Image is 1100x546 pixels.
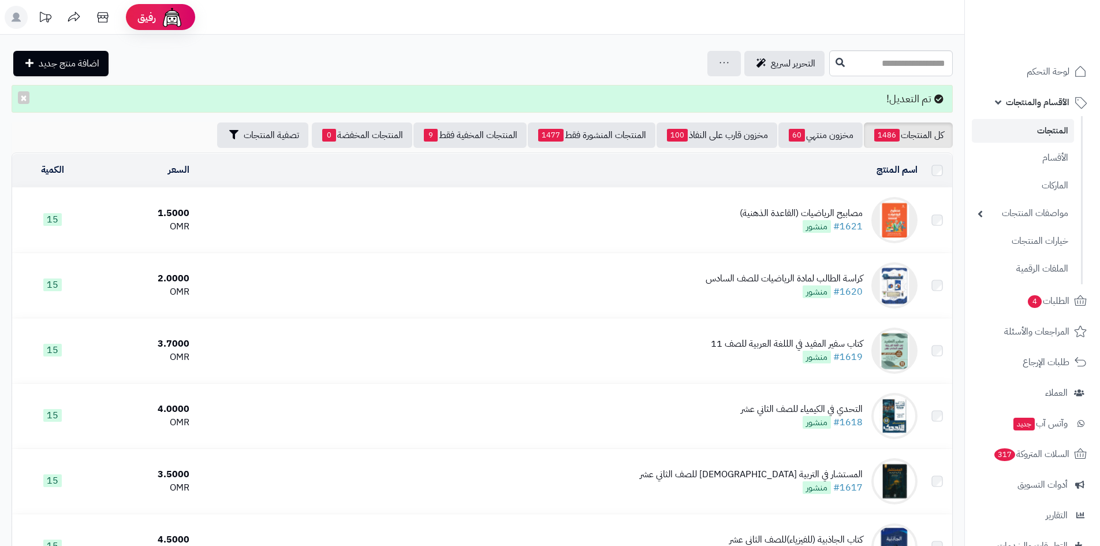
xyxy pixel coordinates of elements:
[97,403,189,416] div: 4.0000
[972,410,1093,437] a: وآتس آبجديد
[168,163,189,177] a: السعر
[771,57,815,70] span: التحرير لسريع
[993,446,1069,462] span: السلات المتروكة
[39,57,99,70] span: اضافة منتج جديد
[97,207,189,220] div: 1.5000
[97,481,189,495] div: OMR
[43,278,62,291] span: 15
[874,129,900,142] span: 1486
[778,122,863,148] a: مخزون منتهي60
[528,122,655,148] a: المنتجات المنشورة فقط1477
[1004,324,1069,340] span: المراجعات والأسئلة
[97,285,189,299] div: OMR
[864,122,953,148] a: كل المنتجات1486
[97,220,189,233] div: OMR
[41,163,64,177] a: الكمية
[972,318,1093,346] a: المراجعات والأسئلة
[972,287,1093,315] a: الطلبات4
[741,403,863,416] div: التحدي في الكيمياء للصف الثاني عشر
[833,285,863,299] a: #1620
[972,471,1093,499] a: أدوات التسويق
[13,51,109,76] a: اضافة منتج جديد
[972,201,1074,226] a: مواصفات المنتجات
[161,6,184,29] img: ai-face.png
[871,393,918,439] img: التحدي في الكيمياء للصف الثاني عشر
[640,468,863,481] div: المستشار في التربية [DEMOGRAPHIC_DATA] للصف الثاني عشر
[18,91,29,104] button: ×
[994,448,1015,461] span: 317
[43,344,62,356] span: 15
[871,458,918,504] img: المستشار في التربية الإسلامية للصف الثاني عشر
[711,337,863,351] div: كتاب سفير المفيد في الللغة العربية للصف 11
[833,220,863,233] a: #1621
[972,58,1093,86] a: لوحة التحكم
[833,350,863,364] a: #1619
[833,415,863,429] a: #1618
[217,122,308,148] button: تصفية المنتجات
[972,173,1074,198] a: الماركات
[43,474,62,487] span: 15
[972,348,1093,376] a: طلبات الإرجاع
[877,163,918,177] a: اسم المنتج
[424,129,438,142] span: 9
[833,481,863,495] a: #1617
[871,328,918,374] img: كتاب سفير المفيد في الللغة العربية للصف 11
[803,220,831,233] span: منشور
[972,440,1093,468] a: السلات المتروكة317
[413,122,527,148] a: المنتجات المخفية فقط9
[97,416,189,429] div: OMR
[789,129,805,142] span: 60
[803,416,831,429] span: منشور
[43,213,62,226] span: 15
[97,337,189,351] div: 3.7000
[97,351,189,364] div: OMR
[667,129,688,142] span: 100
[706,272,863,285] div: كراسة الطالب لمادة الرياضيات للصف السادس
[244,128,299,142] span: تصفية المنتجات
[1027,64,1069,80] span: لوحة التحكم
[1045,385,1068,401] span: العملاء
[803,351,831,363] span: منشور
[31,6,59,32] a: تحديثات المنصة
[538,129,564,142] span: 1477
[740,207,863,220] div: مصابيح الرياضيات (القاعدة الذهنية)
[972,502,1093,529] a: التقارير
[972,229,1074,254] a: خيارات المنتجات
[1012,415,1068,432] span: وآتس آب
[744,51,825,76] a: التحرير لسريع
[972,379,1093,407] a: العملاء
[43,409,62,422] span: 15
[972,257,1074,281] a: الملفات الرقمية
[322,129,336,142] span: 0
[972,146,1074,170] a: الأقسام
[1027,293,1069,309] span: الطلبات
[1023,354,1069,370] span: طلبات الإرجاع
[97,468,189,481] div: 3.5000
[657,122,777,148] a: مخزون قارب على النفاذ100
[12,85,953,113] div: تم التعديل!
[97,272,189,285] div: 2.0000
[137,10,156,24] span: رفيق
[1006,94,1069,110] span: الأقسام والمنتجات
[871,197,918,243] img: مصابيح الرياضيات (القاعدة الذهنية)
[1013,418,1035,430] span: جديد
[1028,295,1042,308] span: 4
[803,285,831,298] span: منشور
[1017,477,1068,493] span: أدوات التسويق
[312,122,412,148] a: المنتجات المخفضة0
[871,262,918,309] img: كراسة الطالب لمادة الرياضيات للصف السادس
[803,481,831,494] span: منشور
[972,119,1074,143] a: المنتجات
[1046,507,1068,523] span: التقارير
